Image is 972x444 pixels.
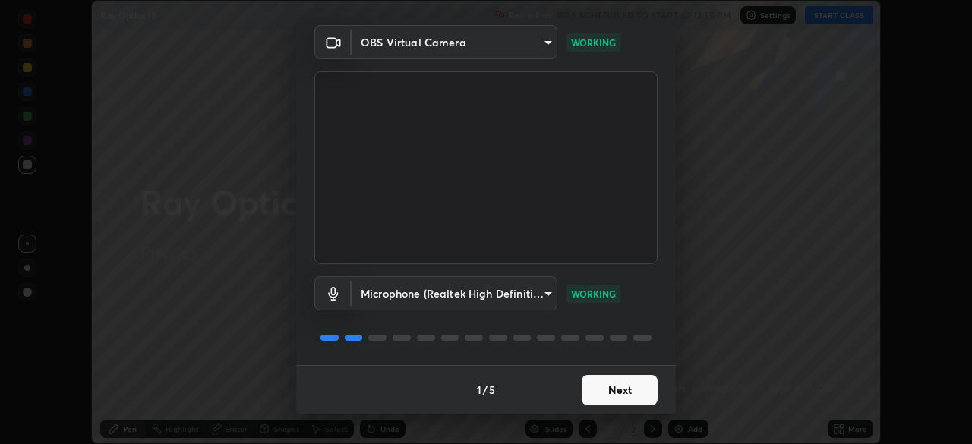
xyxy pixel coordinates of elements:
button: Next [582,375,658,405]
h4: 5 [489,382,495,398]
p: WORKING [571,287,616,301]
div: OBS Virtual Camera [352,25,557,59]
h4: 1 [477,382,481,398]
div: OBS Virtual Camera [352,276,557,310]
h4: / [483,382,488,398]
p: WORKING [571,36,616,49]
